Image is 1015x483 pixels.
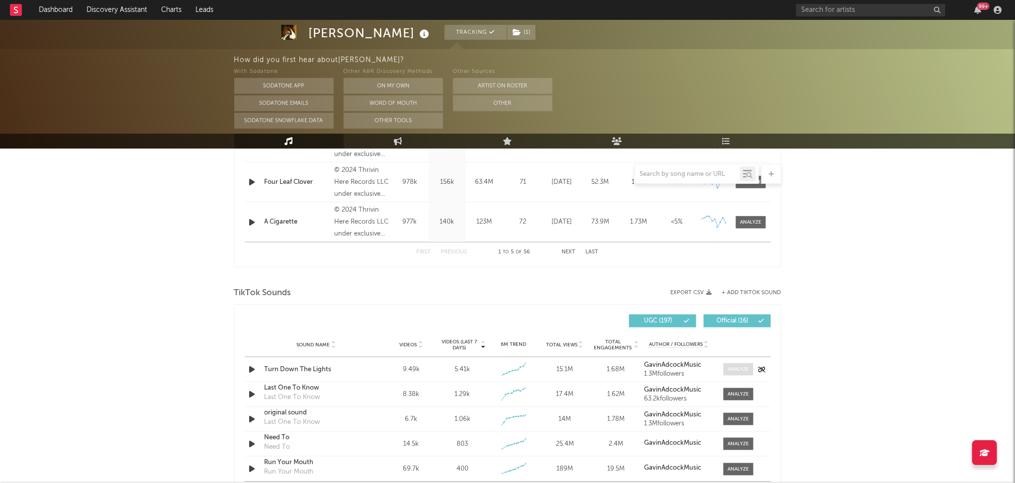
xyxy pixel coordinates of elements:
div: <5% [660,217,694,227]
div: 63.2k followers [644,396,713,402]
button: UGC(197) [629,315,696,327]
div: © 2024 Thrivin Here Records LLC under exclusive license to Warner Music Nashville [334,204,388,240]
div: 14.5k [388,439,435,449]
span: Official ( 16 ) [710,318,756,324]
span: to [503,250,509,254]
button: Official(16) [704,315,771,327]
a: GavinAdcockMusic [644,440,713,447]
span: Total Views [546,342,577,348]
button: 99+ [974,6,981,14]
a: GavinAdcockMusic [644,465,713,472]
div: 803 [457,439,468,449]
span: Total Engagements [593,339,633,351]
div: Other A&R Discovery Methods [344,66,443,78]
span: of [516,250,522,254]
div: 1 5 56 [487,246,542,258]
a: Run Your Mouth [265,458,369,468]
a: GavinAdcockMusic [644,362,713,369]
a: A Cigarette [265,217,330,227]
button: First [417,249,431,255]
div: 69.7k [388,464,435,474]
a: Last One To Know [265,383,369,393]
button: Sodatone Snowflake Data [234,113,334,129]
div: 1.78M [593,414,639,424]
div: 123M [468,217,501,227]
div: Last One To Know [265,393,320,402]
button: Tracking [445,25,507,40]
div: Other Sources [453,66,553,78]
a: Turn Down The Lights [265,365,369,375]
div: 2.4M [593,439,639,449]
button: (1) [507,25,536,40]
div: 8.38k [388,390,435,400]
div: 25.4M [542,439,588,449]
button: Next [562,249,576,255]
div: 1.73M [622,217,655,227]
div: 977k [394,217,426,227]
div: 400 [457,464,468,474]
div: 1.3M followers [644,420,713,427]
button: Sodatone App [234,78,334,94]
strong: GavinAdcockMusic [644,387,701,393]
div: 6M Trend [490,341,537,348]
div: 1.68M [593,365,639,375]
span: Author / Followers [649,341,703,348]
div: With Sodatone [234,66,334,78]
div: 140k [431,217,463,227]
strong: GavinAdcockMusic [644,465,701,471]
div: Last One To Know [265,417,320,427]
div: 14M [542,414,588,424]
button: Export CSV [671,290,712,296]
div: 189M [542,464,588,474]
div: [PERSON_NAME] [309,25,432,41]
button: Other [453,95,553,111]
div: 1.29k [455,390,470,400]
div: Need To [265,442,290,452]
span: ( 1 ) [507,25,536,40]
button: Artist on Roster [453,78,553,94]
button: + Add TikTok Sound [722,290,781,296]
button: Sodatone Emails [234,95,334,111]
span: TikTok Sounds [234,287,291,299]
div: 72 [506,217,541,227]
div: 5.41k [455,365,470,375]
div: 19.5M [593,464,639,474]
span: UGC ( 197 ) [636,318,681,324]
a: GavinAdcockMusic [644,387,713,394]
div: 15.1M [542,365,588,375]
button: + Add TikTok Sound [712,290,781,296]
span: Sound Name [297,342,330,348]
span: Videos (last 7 days) [439,339,479,351]
input: Search by song name or URL [635,170,740,178]
div: 73.9M [584,217,617,227]
strong: GavinAdcockMusic [644,440,701,446]
strong: GavinAdcockMusic [644,411,701,418]
button: Other Tools [344,113,443,129]
input: Search for artists [796,4,945,16]
div: 9.49k [388,365,435,375]
div: 1.3M followers [644,371,713,378]
button: Previous [441,249,467,255]
div: 1.06k [455,414,470,424]
a: GavinAdcockMusic [644,411,713,418]
a: Need To [265,433,369,443]
strong: GavinAdcockMusic [644,362,701,368]
button: Word Of Mouth [344,95,443,111]
div: 1.62M [593,390,639,400]
span: Videos [400,342,417,348]
a: original sound [265,408,369,418]
button: Last [586,249,599,255]
div: 17.4M [542,390,588,400]
button: On My Own [344,78,443,94]
div: 6.7k [388,414,435,424]
div: [DATE] [546,217,579,227]
div: 99 + [977,2,990,10]
div: Run Your Mouth [265,468,314,478]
